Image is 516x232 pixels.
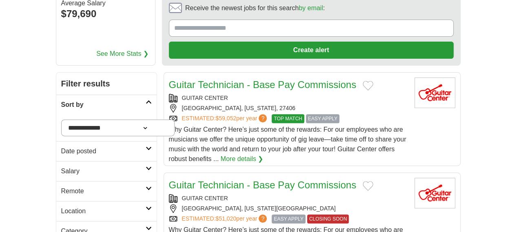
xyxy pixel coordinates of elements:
[56,181,157,201] a: Remote
[61,206,146,216] h2: Location
[307,214,349,223] span: CLOSING SOON
[56,95,157,115] a: Sort by
[56,141,157,161] a: Date posted
[363,181,373,191] button: Add to favorite jobs
[414,77,455,108] img: Guitar Center logo
[61,7,150,21] div: $79,690
[169,104,408,113] div: [GEOGRAPHIC_DATA], [US_STATE], 27406
[272,214,305,223] span: EASY APPLY
[169,126,406,162] span: Why Guitar Center? Here’s just some of the rewards: For our employees who are musicians we offer ...
[215,115,236,122] span: $59,052
[414,178,455,208] img: Guitar Center logo
[61,100,146,110] h2: Sort by
[215,215,236,222] span: $51,020
[182,214,269,223] a: ESTIMATED:$51,020per year?
[299,4,323,11] a: by email
[259,114,267,122] span: ?
[259,214,267,223] span: ?
[56,201,157,221] a: Location
[221,154,264,164] a: More details ❯
[56,161,157,181] a: Salary
[169,79,357,90] a: Guitar Technician - Base Pay Commissions
[169,204,408,213] div: [GEOGRAPHIC_DATA], [US_STATE][GEOGRAPHIC_DATA]
[56,73,157,95] h2: Filter results
[61,166,146,176] h2: Salary
[272,114,304,123] span: TOP MATCH
[182,114,269,123] a: ESTIMATED:$59,052per year?
[182,95,228,101] a: GUITAR CENTER
[306,114,339,123] span: EASY APPLY
[185,3,325,13] span: Receive the newest jobs for this search :
[61,186,146,196] h2: Remote
[61,146,146,156] h2: Date posted
[363,81,373,91] button: Add to favorite jobs
[182,195,228,201] a: GUITAR CENTER
[96,49,148,59] a: See More Stats ❯
[169,42,454,59] button: Create alert
[169,179,357,190] a: Guitar Technician - Base Pay Commissions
